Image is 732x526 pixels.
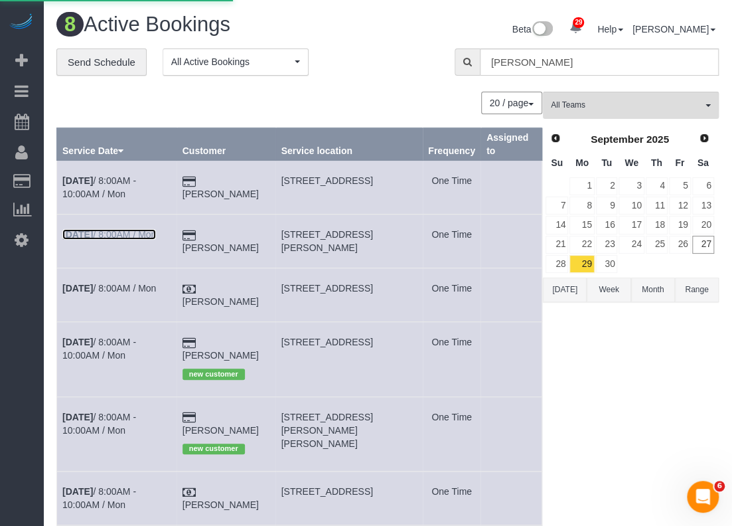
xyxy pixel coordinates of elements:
a: Beta [512,24,553,35]
a: [DATE]/ 8:00AM / Mon [62,229,156,240]
th: Assigned to [480,128,542,161]
a: [PERSON_NAME] [183,189,259,199]
a: [PERSON_NAME] [632,24,715,35]
a: [PERSON_NAME] [183,350,259,361]
a: 5 [669,177,691,195]
a: [DATE]/ 8:00AM / Mon [62,283,156,294]
i: Credit Card Payment [183,339,196,348]
td: Assigned to [480,396,542,471]
td: Frequency [423,161,481,215]
img: Automaid Logo [8,13,35,32]
td: Customer [177,322,275,396]
td: Schedule date [57,161,177,215]
span: Next [699,133,709,143]
b: [DATE] [62,412,93,422]
iframe: Intercom live chat [687,481,719,513]
th: Service Date [57,128,177,161]
a: 21 [546,236,568,254]
nav: Pagination navigation [482,92,542,114]
a: 29 [569,255,594,273]
td: Assigned to [480,322,542,396]
i: Credit Card Payment [183,231,196,240]
b: [DATE] [62,486,93,497]
button: Week [587,278,630,302]
button: All Active Bookings [163,48,309,76]
span: Sunday [551,157,563,168]
th: Service location [275,128,423,161]
a: 25 [646,236,668,254]
b: [DATE] [62,229,93,240]
a: [PERSON_NAME] [183,499,259,510]
button: All Teams [543,92,719,119]
td: Service location [275,396,423,471]
span: Tuesday [601,157,612,168]
a: [PERSON_NAME] [183,296,259,307]
span: 29 [573,17,584,28]
td: Assigned to [480,161,542,215]
td: Customer [177,161,275,215]
input: Enter the first 3 letters of the name to search [480,48,719,76]
button: Month [631,278,675,302]
i: Check Payment [183,488,196,497]
i: Credit Card Payment [183,413,196,422]
a: 26 [669,236,691,254]
td: Service location [275,322,423,396]
a: 7 [546,197,568,215]
td: Service location [275,215,423,268]
span: [STREET_ADDRESS][PERSON_NAME][PERSON_NAME] [281,412,373,449]
td: Frequency [423,215,481,268]
span: Prev [550,133,561,143]
a: 15 [569,216,594,234]
a: 6 [692,177,714,195]
td: Assigned to [480,215,542,268]
a: 23 [596,236,618,254]
td: Service location [275,472,423,525]
td: Customer [177,268,275,322]
td: Customer [177,215,275,268]
td: Schedule date [57,322,177,396]
img: New interface [531,21,553,39]
a: Prev [546,130,565,148]
span: Thursday [651,157,662,168]
td: Customer [177,472,275,525]
a: 10 [619,197,644,215]
a: Help [597,24,623,35]
th: Frequency [423,128,481,161]
td: Service location [275,161,423,215]
span: September [591,133,644,145]
span: All Teams [551,100,702,111]
span: All Active Bookings [171,55,291,68]
td: Schedule date [57,268,177,322]
td: Customer [177,396,275,471]
a: [DATE]/ 8:00AM - 10:00AM / Mon [62,412,136,436]
td: Schedule date [57,215,177,268]
span: [STREET_ADDRESS] [281,486,373,497]
a: 3 [619,177,644,195]
td: Schedule date [57,396,177,471]
a: [PERSON_NAME] [183,425,259,436]
a: [DATE]/ 8:00AM - 10:00AM / Mon [62,175,136,199]
a: 1 [569,177,594,195]
span: Wednesday [624,157,638,168]
a: 12 [669,197,691,215]
a: 8 [569,197,594,215]
span: [STREET_ADDRESS][PERSON_NAME] [281,229,373,253]
td: Schedule date [57,472,177,525]
td: Frequency [423,268,481,322]
span: [STREET_ADDRESS] [281,175,373,186]
a: 20 [692,216,714,234]
td: Service location [275,268,423,322]
a: 24 [619,236,644,254]
b: [DATE] [62,337,93,347]
a: 4 [646,177,668,195]
a: 11 [646,197,668,215]
a: 2 [596,177,618,195]
ol: All Teams [543,92,719,112]
a: 29 [562,13,588,43]
span: 6 [714,481,725,491]
td: Assigned to [480,472,542,525]
span: Friday [675,157,684,168]
th: Customer [177,128,275,161]
a: 28 [546,255,568,273]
